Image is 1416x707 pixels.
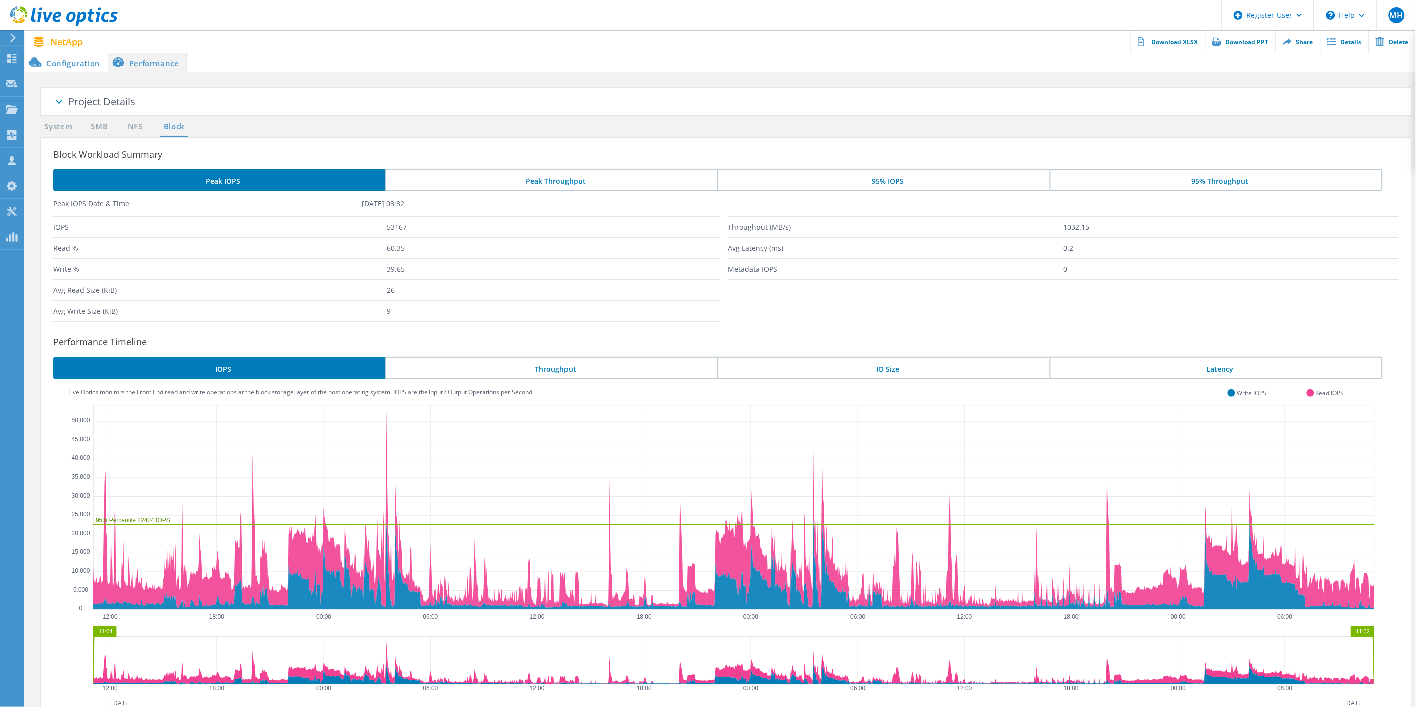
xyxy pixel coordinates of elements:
label: 0.2 [1063,238,1399,258]
a: Live Optics Dashboard [10,21,118,28]
text: 45,000 [71,436,90,443]
text: 11:02 [1356,628,1370,634]
li: Throughput [385,357,717,379]
a: Details [1320,30,1369,53]
text: 95th Percentile 22404 IOPS [96,517,170,524]
span: MH [1390,11,1403,19]
h3: Performance Timeline [53,335,1411,349]
text: 5,000 [73,586,88,593]
a: Share [1276,30,1320,53]
a: Delete [1369,30,1416,53]
text: 06:00 [423,685,438,692]
label: Live Optics monitors the Front End read and write operations at the block storage layer of the ho... [68,388,533,396]
text: 20,000 [71,530,90,537]
text: 18:00 [209,685,224,692]
li: 95% Throughput [1050,169,1383,191]
label: 9 [387,301,720,321]
a: SMB [88,121,110,133]
text: 06:00 [1277,613,1292,620]
label: IOPS [53,217,387,237]
a: System [40,121,77,133]
label: 39.65 [387,259,720,279]
text: 40,000 [71,455,90,462]
li: IOPS [53,357,385,379]
text: 12:00 [102,613,117,620]
label: 0 [1063,259,1399,279]
text: 00:00 [316,613,331,620]
text: 11:04 [99,628,113,634]
text: 35,000 [71,473,90,480]
a: Block [160,121,188,133]
label: 1032.15 [1063,217,1399,237]
text: 12:00 [529,685,544,692]
label: Peak IOPS Date & Time [53,199,362,209]
label: Write IOPS [1237,389,1266,397]
li: Peak Throughput [385,169,717,191]
text: 00:00 [316,685,331,692]
text: 18:00 [1064,613,1079,620]
label: Metadata IOPS [728,259,1064,279]
text: 0 [79,605,82,612]
text: 18:00 [637,685,652,692]
text: 12:00 [102,685,117,692]
li: Peak IOPS [53,169,385,191]
label: 53167 [387,217,720,237]
label: Read % [53,238,387,258]
label: Read IOPS [1316,389,1344,397]
text: 12:00 [529,613,544,620]
text: 00:00 [743,685,758,692]
label: 26 [387,280,720,300]
text: 06:00 [1277,685,1292,692]
label: Avg Latency (ms) [728,238,1064,258]
text: 00:00 [1171,613,1186,620]
label: 60.35 [387,238,720,258]
text: 00:00 [743,613,758,620]
text: 18:00 [1064,685,1079,692]
text: 06:00 [850,613,865,620]
span: Project Details [68,95,135,108]
text: 06:00 [423,613,438,620]
label: Write % [53,259,387,279]
label: Avg Read Size (KiB) [53,280,387,300]
h3: Block Workload Summary [53,147,1411,161]
text: 25,000 [71,511,90,518]
text: 12:00 [957,613,972,620]
label: Throughput (MB/s) [728,217,1064,237]
a: NFS [125,121,145,133]
text: 12:00 [957,685,972,692]
text: 10,000 [71,567,90,574]
label: [DATE] 03:32 [362,199,670,209]
text: 50,000 [71,417,90,424]
text: 00:00 [1171,685,1186,692]
li: Latency [1050,357,1383,379]
li: 95% IOPS [717,169,1049,191]
span: NetApp [50,37,83,46]
li: IO Size [717,357,1049,379]
text: 15,000 [71,549,90,556]
text: 18:00 [637,613,652,620]
text: 30,000 [71,492,90,499]
text: 06:00 [850,685,865,692]
a: Download XLSX [1131,30,1205,53]
a: Download PPT [1205,30,1276,53]
svg: \n [1326,11,1335,20]
label: Avg Write Size (KiB) [53,301,387,321]
text: 18:00 [209,613,224,620]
